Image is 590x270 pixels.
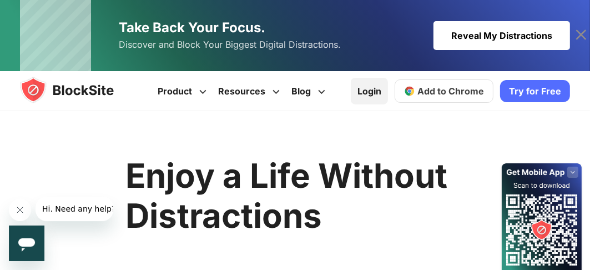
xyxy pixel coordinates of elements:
[288,71,333,111] a: Blog
[119,37,341,53] span: Discover and Block Your Biggest Digital Distractions.
[154,71,214,111] a: Product
[7,8,80,17] span: Hi. Need any help?
[9,199,31,221] iframe: Close message
[351,78,388,104] a: Login
[500,80,570,102] a: Try for Free
[417,86,484,97] span: Add to Chrome
[20,77,135,103] img: blocksite-icon.5d769676.svg
[395,79,493,103] a: Add to Chrome
[125,156,480,236] h2: Enjoy a Life Without Distractions
[119,19,265,36] span: Take Back Your Focus.
[9,226,44,261] iframe: Button to launch messaging window
[433,21,570,50] div: Reveal My Distractions
[404,86,415,97] img: chrome-icon.svg
[214,71,288,111] a: Resources
[36,197,113,221] iframe: Message from company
